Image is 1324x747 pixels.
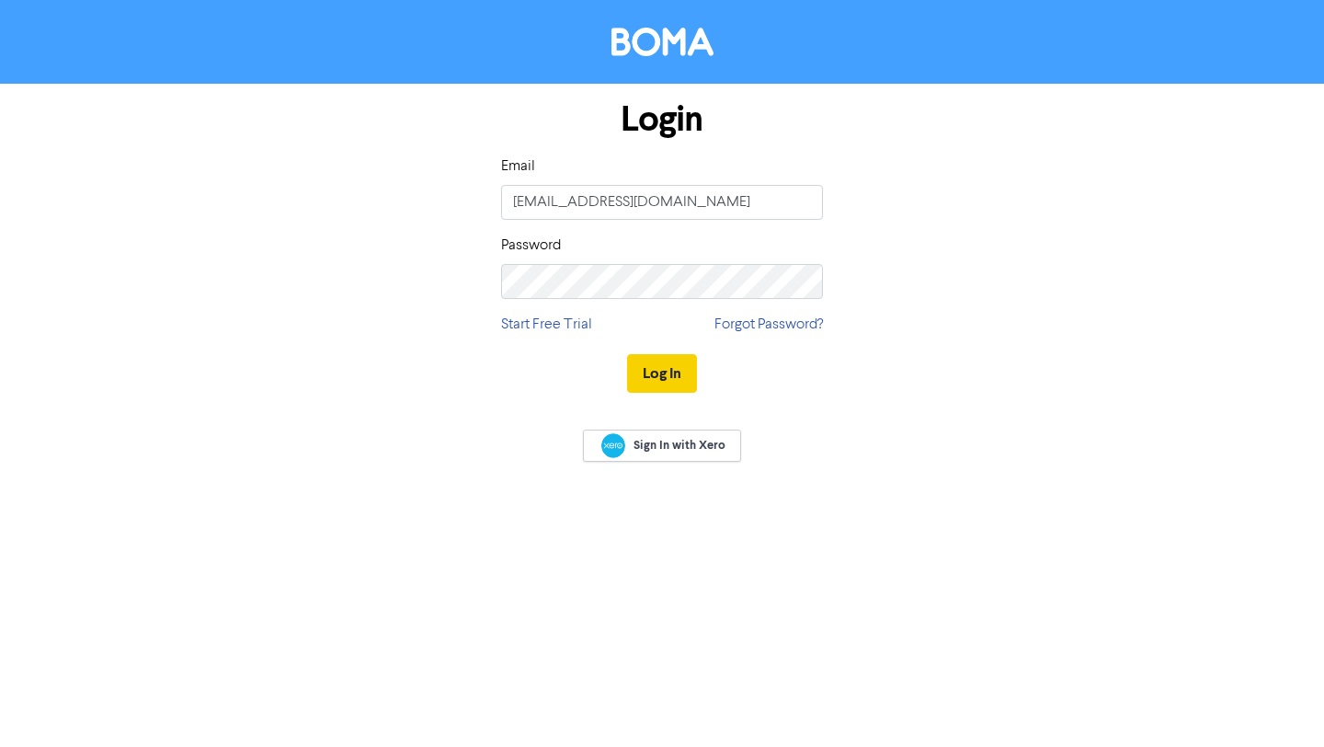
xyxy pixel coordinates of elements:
a: Sign In with Xero [583,430,741,462]
a: Start Free Trial [501,314,592,336]
a: Forgot Password? [714,314,823,336]
button: Log In [627,354,697,393]
img: Xero logo [601,433,625,458]
img: BOMA Logo [611,28,713,56]
h1: Login [501,98,823,141]
label: Email [501,155,535,178]
span: Sign In with Xero [633,437,725,454]
label: Password [501,235,561,257]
